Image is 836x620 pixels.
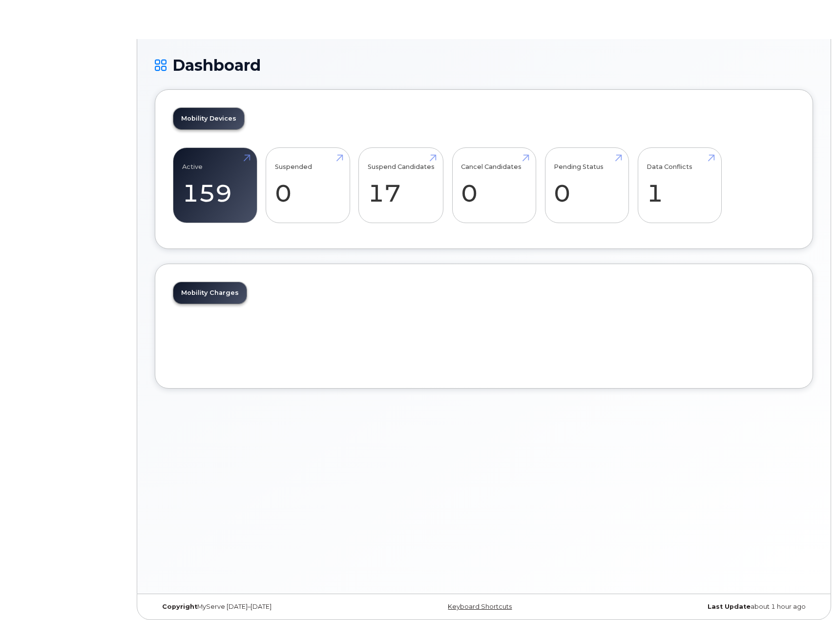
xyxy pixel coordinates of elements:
strong: Last Update [708,603,751,610]
a: Data Conflicts 1 [647,153,712,218]
a: Suspend Candidates 17 [368,153,435,218]
a: Pending Status 0 [554,153,620,218]
div: about 1 hour ago [594,603,813,611]
h1: Dashboard [155,57,813,74]
a: Suspended 0 [275,153,341,218]
div: MyServe [DATE]–[DATE] [155,603,374,611]
a: Active 159 [182,153,248,218]
a: Mobility Devices [173,108,244,129]
a: Keyboard Shortcuts [448,603,512,610]
a: Mobility Charges [173,282,247,304]
strong: Copyright [162,603,197,610]
a: Cancel Candidates 0 [461,153,527,218]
